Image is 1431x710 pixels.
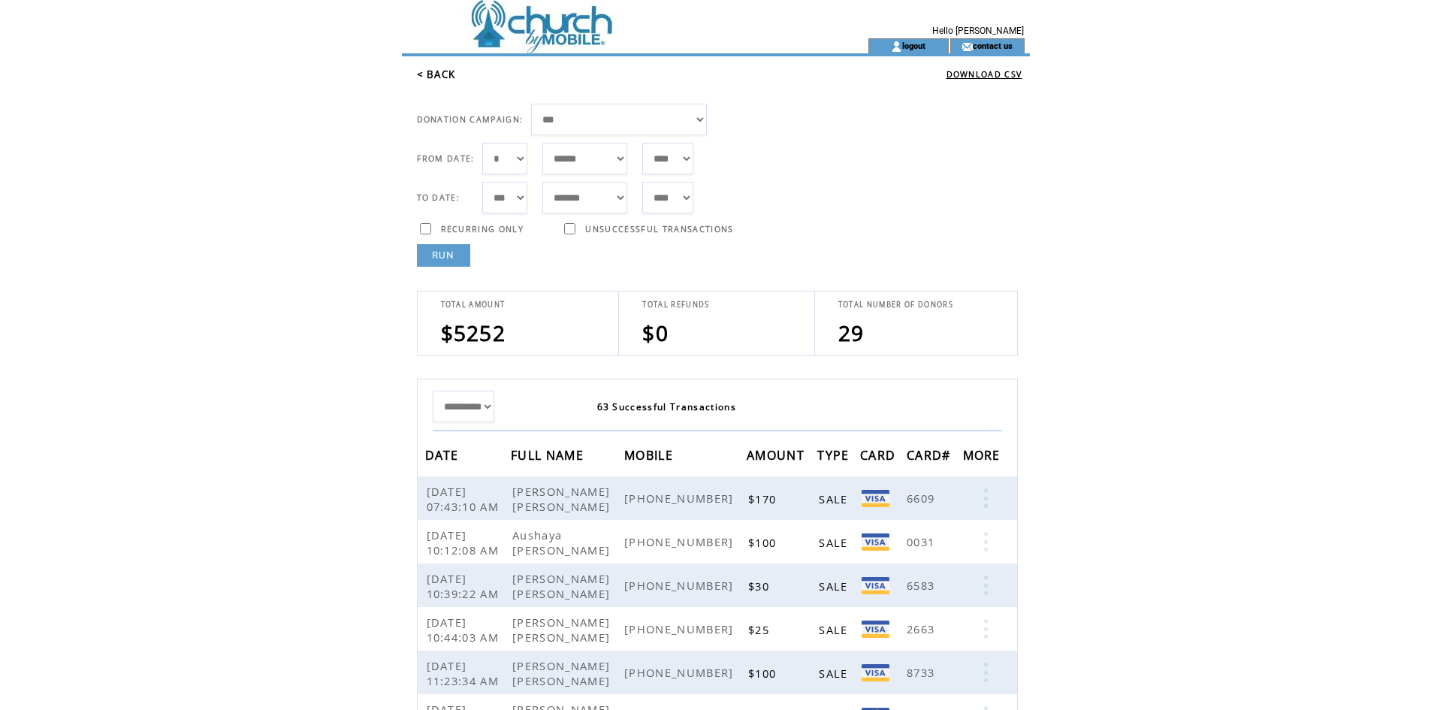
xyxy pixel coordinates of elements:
[624,534,738,549] span: [PHONE_NUMBER]
[932,26,1024,36] span: Hello [PERSON_NAME]
[862,490,889,507] img: Visa
[427,615,503,645] span: [DATE] 10:44:03 AM
[441,319,506,347] span: $5252
[427,484,503,514] span: [DATE] 07:43:10 AM
[862,533,889,551] img: Visa
[862,664,889,681] img: Visa
[748,666,780,681] span: $100
[512,484,614,514] span: [PERSON_NAME] [PERSON_NAME]
[512,571,614,601] span: [PERSON_NAME] [PERSON_NAME]
[946,69,1022,80] a: DOWNLOAD CSV
[817,450,853,459] a: TYPE
[624,665,738,680] span: [PHONE_NUMBER]
[747,450,808,459] a: AMOUNT
[891,41,902,53] img: account_icon.gif
[417,192,460,203] span: TO DATE:
[819,579,851,594] span: SALE
[962,41,973,53] img: contact_us_icon.gif
[624,443,677,471] span: MOBILE
[511,450,587,459] a: FULL NAME
[748,622,773,637] span: $25
[427,658,503,688] span: [DATE] 11:23:34 AM
[642,300,709,310] span: TOTAL REFUNDS
[819,666,851,681] span: SALE
[441,300,506,310] span: TOTAL AMOUNT
[819,622,851,637] span: SALE
[427,527,503,557] span: [DATE] 10:12:08 AM
[441,224,524,234] span: RECURRING ONLY
[417,153,475,164] span: FROM DATE:
[973,41,1013,50] a: contact us
[907,665,938,680] span: 8733
[624,621,738,636] span: [PHONE_NUMBER]
[748,535,780,550] span: $100
[907,621,938,636] span: 2663
[907,443,955,471] span: CARD#
[425,450,463,459] a: DATE
[819,491,851,506] span: SALE
[862,621,889,638] img: Visa
[907,450,955,459] a: CARD#
[417,68,456,81] a: < BACK
[427,571,503,601] span: [DATE] 10:39:22 AM
[624,450,677,459] a: MOBILE
[817,443,853,471] span: TYPE
[417,114,524,125] span: DONATION CAMPAIGN:
[512,527,614,557] span: Aushaya [PERSON_NAME]
[585,224,733,234] span: UNSUCCESSFUL TRANSACTIONS
[907,578,938,593] span: 6583
[512,658,614,688] span: [PERSON_NAME] [PERSON_NAME]
[838,300,953,310] span: TOTAL NUMBER OF DONORS
[819,535,851,550] span: SALE
[624,491,738,506] span: [PHONE_NUMBER]
[907,534,938,549] span: 0031
[642,319,669,347] span: $0
[862,577,889,594] img: Visa
[597,400,737,413] span: 63 Successful Transactions
[748,491,780,506] span: $170
[511,443,587,471] span: FULL NAME
[417,244,470,267] a: RUN
[624,578,738,593] span: [PHONE_NUMBER]
[860,443,899,471] span: CARD
[838,319,865,347] span: 29
[907,491,938,506] span: 6609
[860,450,899,459] a: CARD
[748,579,773,594] span: $30
[512,615,614,645] span: [PERSON_NAME] [PERSON_NAME]
[747,443,808,471] span: AMOUNT
[963,443,1004,471] span: MORE
[902,41,925,50] a: logout
[425,443,463,471] span: DATE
